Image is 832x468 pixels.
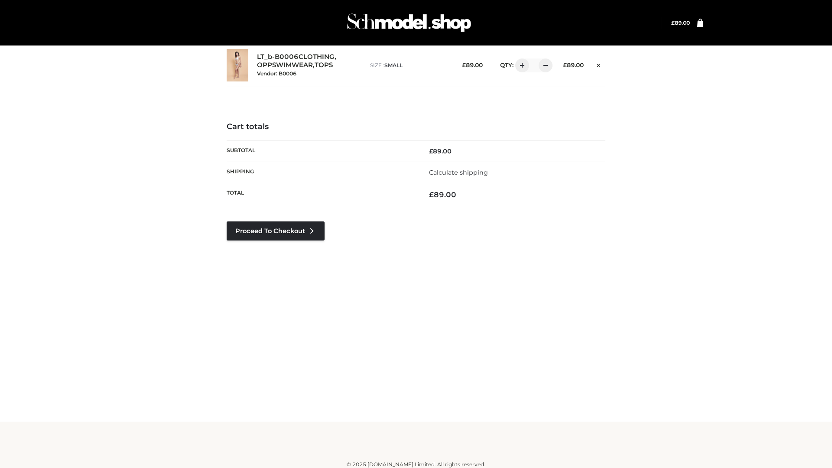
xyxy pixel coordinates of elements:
[227,183,416,206] th: Total
[257,61,313,69] a: OPPSWIMWEAR
[429,169,488,176] a: Calculate shipping
[563,62,567,68] span: £
[429,147,433,155] span: £
[344,6,474,40] img: Schmodel Admin 964
[429,147,452,155] bdi: 89.00
[227,122,605,132] h4: Cart totals
[227,162,416,183] th: Shipping
[227,221,325,240] a: Proceed to Checkout
[671,19,690,26] bdi: 89.00
[429,190,456,199] bdi: 89.00
[257,53,299,61] a: LT_b-B0006
[227,140,416,162] th: Subtotal
[671,19,675,26] span: £
[299,53,335,61] a: CLOTHING
[462,62,466,68] span: £
[384,62,403,68] span: SMALL
[227,49,248,81] img: LT_b-B0006 - SMALL
[257,53,361,77] div: , ,
[462,62,483,68] bdi: 89.00
[491,58,549,72] div: QTY:
[429,190,434,199] span: £
[671,19,690,26] a: £89.00
[563,62,584,68] bdi: 89.00
[370,62,448,69] p: size :
[315,61,333,69] a: TOPS
[257,70,296,77] small: Vendor: B0006
[592,58,605,70] a: Remove this item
